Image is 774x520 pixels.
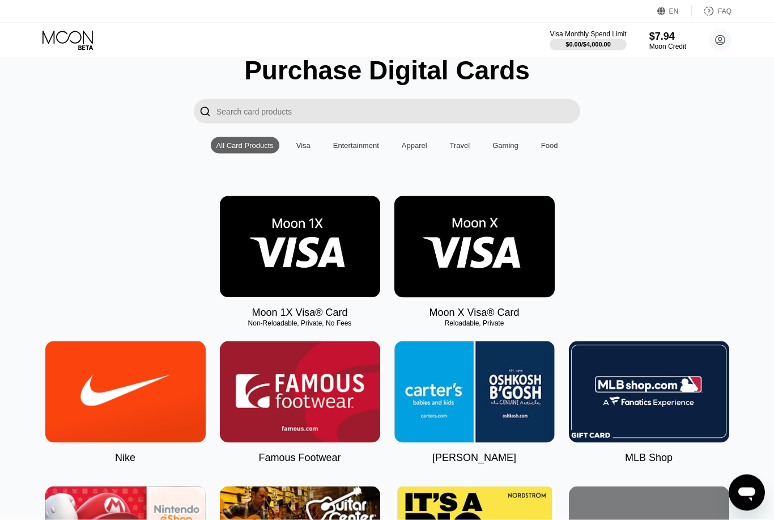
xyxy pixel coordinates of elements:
div: All Card Products [216,141,274,150]
div: Apparel [396,137,433,154]
div: FAQ [718,7,732,15]
div: All Card Products [211,137,279,154]
div: Non-Reloadable, Private, No Fees [220,319,380,327]
div: Moon Credit [649,43,686,50]
div: MLB Shop [625,452,673,464]
div: Food [541,141,558,150]
div: EN [657,6,692,17]
div: Gaming [492,141,518,150]
div:  [199,105,211,118]
div: Visa Monthly Spend Limit [550,30,626,38]
div: $0.00 / $4,000.00 [565,41,611,48]
div: $7.94Moon Credit [649,31,686,50]
div: Reloadable, Private [394,319,555,327]
div: $7.94 [649,31,686,43]
iframe: Button to launch messaging window [729,475,765,511]
div: Famous Footwear [258,452,341,464]
div: Visa Monthly Spend Limit$0.00/$4,000.00 [550,30,626,50]
div: [PERSON_NAME] [432,452,516,464]
div: Entertainment [333,141,379,150]
div: Moon X Visa® Card [429,307,519,319]
input: Search card products [216,99,580,124]
div:  [194,99,216,124]
div: FAQ [692,6,732,17]
div: Nike [115,452,135,464]
div: Visa [291,137,316,154]
div: Entertainment [328,137,385,154]
div: Moon 1X Visa® Card [252,307,347,319]
div: Travel [444,137,476,154]
div: Gaming [487,137,524,154]
div: Food [535,137,564,154]
div: Travel [450,141,470,150]
div: Purchase Digital Cards [244,55,530,86]
div: EN [669,7,679,15]
div: Visa [296,141,311,150]
div: Apparel [402,141,427,150]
